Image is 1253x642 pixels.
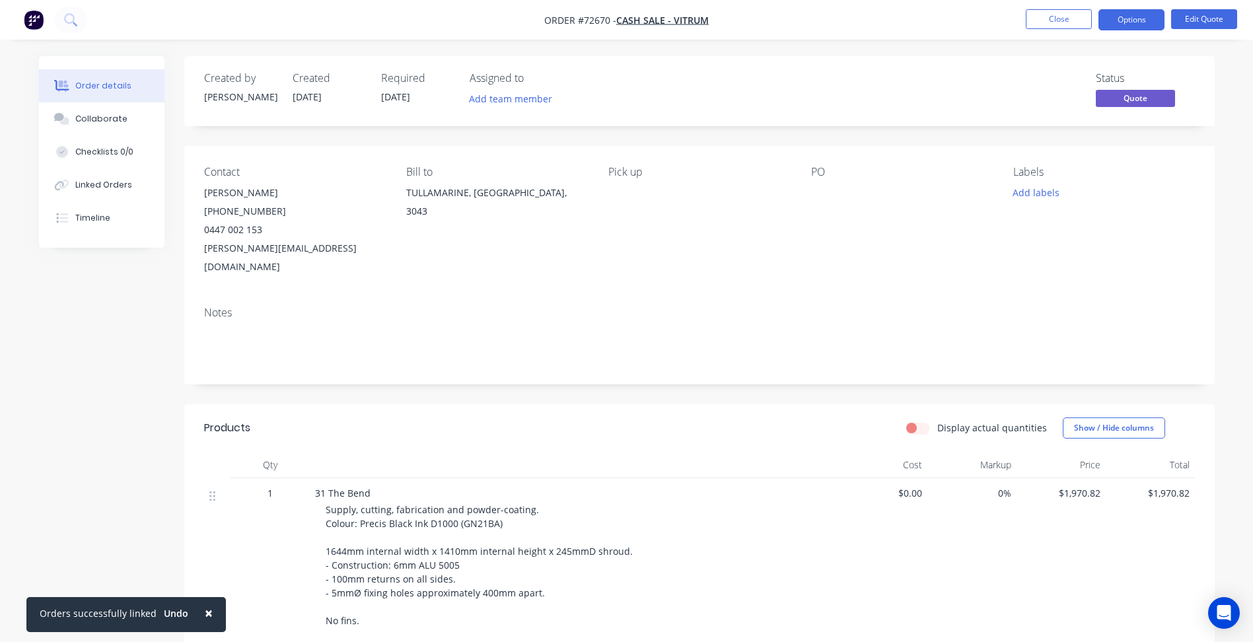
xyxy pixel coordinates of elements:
[381,90,410,103] span: [DATE]
[204,184,385,202] div: [PERSON_NAME]
[1106,452,1195,478] div: Total
[204,221,385,239] div: 0447 002 153
[470,90,559,108] button: Add team member
[231,452,310,478] div: Qty
[927,452,1017,478] div: Markup
[1208,597,1240,629] div: Open Intercom Messenger
[39,201,164,234] button: Timeline
[40,606,157,620] div: Orders successfully linked
[204,306,1195,319] div: Notes
[204,72,277,85] div: Created by
[406,184,587,226] div: TULLAMARINE, [GEOGRAPHIC_DATA], 3043
[1013,166,1194,178] div: Labels
[39,168,164,201] button: Linked Orders
[39,69,164,102] button: Order details
[1111,486,1190,500] span: $1,970.82
[838,452,927,478] div: Cost
[470,72,602,85] div: Assigned to
[616,14,709,26] a: Cash Sale - VITRUM
[204,202,385,221] div: [PHONE_NUMBER]
[381,72,454,85] div: Required
[1096,72,1195,85] div: Status
[204,166,385,178] div: Contact
[544,14,616,26] span: Order #72670 -
[843,486,922,500] span: $0.00
[406,184,587,221] div: TULLAMARINE, [GEOGRAPHIC_DATA], 3043
[293,72,365,85] div: Created
[1171,9,1237,29] button: Edit Quote
[811,166,992,178] div: PO
[75,146,133,158] div: Checklists 0/0
[293,90,322,103] span: [DATE]
[192,597,226,629] button: Close
[204,90,277,104] div: [PERSON_NAME]
[1022,486,1100,500] span: $1,970.82
[205,604,213,622] span: ×
[406,166,587,178] div: Bill to
[75,179,132,191] div: Linked Orders
[24,10,44,30] img: Factory
[1096,90,1175,106] span: Quote
[204,420,250,436] div: Products
[204,184,385,276] div: [PERSON_NAME][PHONE_NUMBER]0447 002 153[PERSON_NAME][EMAIL_ADDRESS][DOMAIN_NAME]
[1098,9,1164,30] button: Options
[75,212,110,224] div: Timeline
[39,135,164,168] button: Checklists 0/0
[1026,9,1092,29] button: Close
[268,486,273,500] span: 1
[1017,452,1106,478] div: Price
[933,486,1011,500] span: 0%
[462,90,559,108] button: Add team member
[937,421,1047,435] label: Display actual quantities
[1096,90,1175,110] button: Quote
[608,166,789,178] div: Pick up
[157,604,196,624] button: Undo
[1063,417,1165,439] button: Show / Hide columns
[75,113,127,125] div: Collaborate
[315,487,371,499] span: 31 The Bend
[204,239,385,276] div: [PERSON_NAME][EMAIL_ADDRESS][DOMAIN_NAME]
[75,80,131,92] div: Order details
[39,102,164,135] button: Collaborate
[1006,184,1067,201] button: Add labels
